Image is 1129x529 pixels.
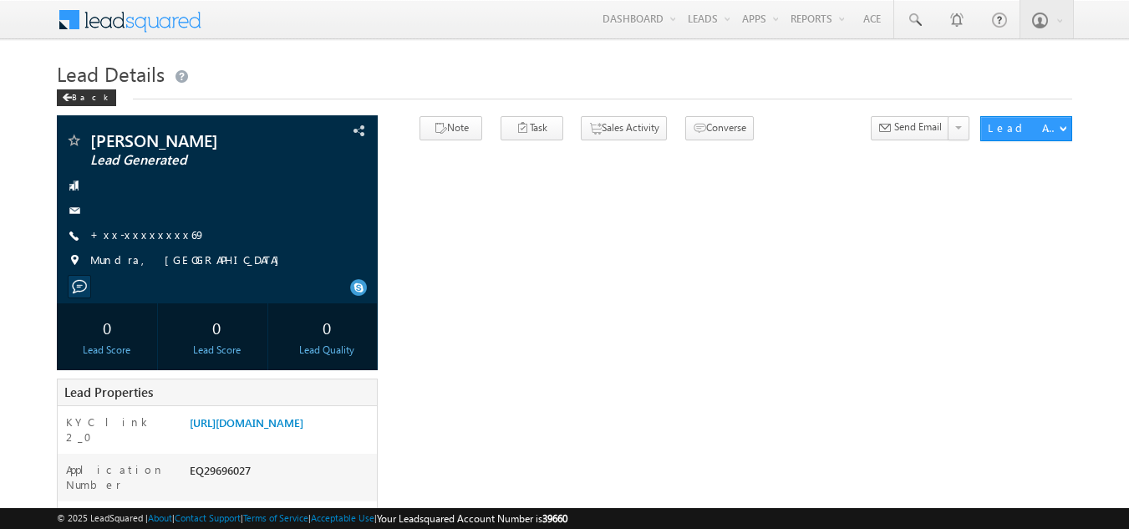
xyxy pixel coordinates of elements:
div: Lead Actions [988,120,1059,135]
a: Terms of Service [243,512,308,523]
a: Back [57,89,125,103]
div: 0 [61,312,154,343]
span: Lead Properties [64,384,153,400]
label: KYC link 2_0 [66,415,174,445]
span: Send Email [894,120,942,135]
button: Lead Actions [980,116,1072,141]
span: Lead Generated [90,152,288,169]
span: Lead Details [57,60,165,87]
span: 39660 [542,512,567,525]
span: Mundra, [GEOGRAPHIC_DATA] [90,252,287,269]
div: Lead Score [170,343,263,358]
a: Acceptable Use [311,512,374,523]
div: Lead Quality [280,343,373,358]
div: 0 [280,312,373,343]
a: About [148,512,172,523]
button: Sales Activity [581,116,667,140]
button: Task [501,116,563,140]
label: Application Number [66,462,174,492]
span: Your Leadsquared Account Number is [377,512,567,525]
span: © 2025 LeadSquared | | | | | [57,511,567,526]
a: Contact Support [175,512,241,523]
button: Converse [685,116,754,140]
a: +xx-xxxxxxxx69 [90,227,206,242]
div: EQ29696027 [186,462,378,486]
span: [PERSON_NAME] [90,132,288,149]
div: Back [57,89,116,106]
div: 0 [170,312,263,343]
button: Note [420,116,482,140]
a: [URL][DOMAIN_NAME] [190,415,303,430]
button: Send Email [871,116,949,140]
div: Lead Score [61,343,154,358]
